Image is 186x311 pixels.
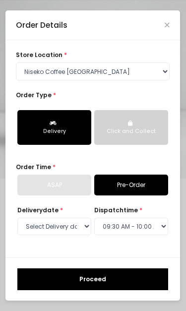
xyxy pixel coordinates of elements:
[24,127,85,135] div: Delivery
[16,51,62,59] span: store location
[94,110,168,145] button: Click and Collect
[17,110,91,145] button: Delivery
[16,19,67,31] div: Order Details
[16,91,52,99] span: Order Type
[101,127,162,135] div: Click and Collect
[165,23,170,28] button: Close
[94,175,168,195] a: Pre-Order
[94,206,138,214] span: dispatch time
[16,163,51,171] span: Order Time
[17,206,59,214] span: Delivery date
[17,268,168,290] button: Proceed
